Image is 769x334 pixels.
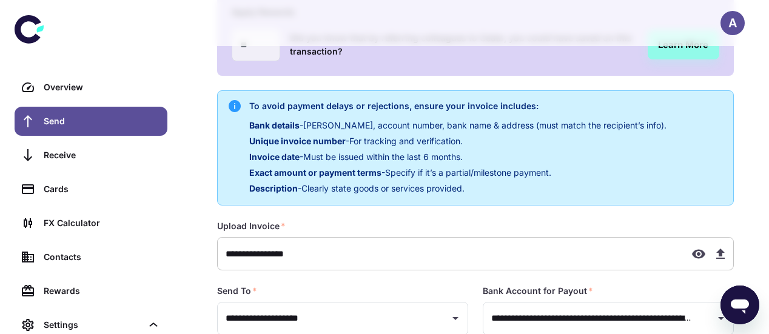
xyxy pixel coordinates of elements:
[15,73,167,102] a: Overview
[713,310,730,327] button: Open
[720,286,759,324] iframe: Button to launch messaging window
[249,119,667,132] p: - [PERSON_NAME], account number, bank name & address (must match the recipient’s info).
[249,167,381,178] span: Exact amount or payment terms
[15,276,167,306] a: Rewards
[249,135,667,148] p: - For tracking and verification.
[249,120,300,130] span: Bank details
[44,182,160,196] div: Cards
[44,216,160,230] div: FX Calculator
[44,318,142,332] div: Settings
[249,166,667,179] p: - Specify if it’s a partial/milestone payment.
[15,141,167,170] a: Receive
[15,242,167,272] a: Contacts
[483,285,593,297] label: Bank Account for Payout
[44,81,160,94] div: Overview
[217,220,286,232] label: Upload Invoice
[15,209,167,238] a: FX Calculator
[249,150,667,164] p: - Must be issued within the last 6 months.
[44,149,160,162] div: Receive
[249,136,346,146] span: Unique invoice number
[15,107,167,136] a: Send
[217,285,257,297] label: Send To
[249,183,298,193] span: Description
[44,115,160,128] div: Send
[44,284,160,298] div: Rewards
[447,310,464,327] button: Open
[44,250,160,264] div: Contacts
[249,152,300,162] span: Invoice date
[15,175,167,204] a: Cards
[249,99,667,113] h6: To avoid payment delays or rejections, ensure your invoice includes:
[720,11,745,35] button: A
[249,182,667,195] p: - Clearly state goods or services provided.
